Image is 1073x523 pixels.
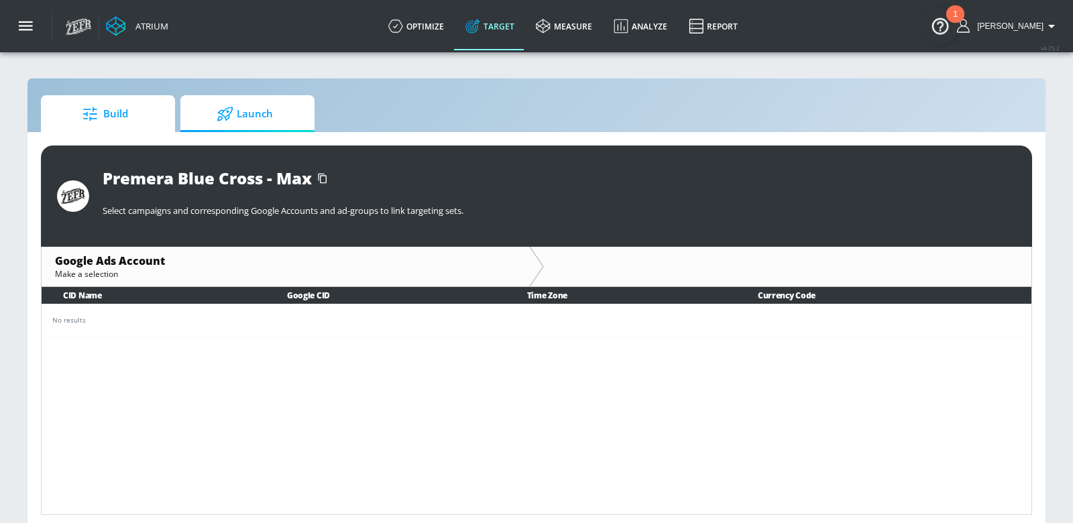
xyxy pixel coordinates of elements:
[42,247,529,286] div: Google Ads AccountMake a selection
[55,268,516,280] div: Make a selection
[103,205,1016,217] p: Select campaigns and corresponding Google Accounts and ad-groups to link targeting sets.
[42,287,266,304] th: CID Name
[54,98,156,130] span: Build
[921,7,959,44] button: Open Resource Center, 1 new notification
[603,2,678,50] a: Analyze
[953,14,958,32] div: 1
[378,2,455,50] a: optimize
[972,21,1043,31] span: login as: casey.cohen@zefr.com
[678,2,748,50] a: Report
[103,167,312,189] div: Premera Blue Cross - Max
[194,98,296,130] span: Launch
[957,18,1060,34] button: [PERSON_NAME]
[52,315,1021,325] div: No results
[736,287,1031,304] th: Currency Code
[130,20,168,32] div: Atrium
[525,2,603,50] a: measure
[55,253,516,268] div: Google Ads Account
[106,16,168,36] a: Atrium
[506,287,736,304] th: Time Zone
[455,2,525,50] a: Target
[1041,44,1060,52] span: v 4.25.2
[266,287,506,304] th: Google CID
